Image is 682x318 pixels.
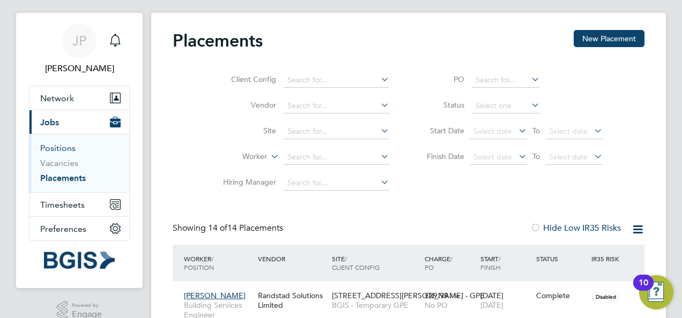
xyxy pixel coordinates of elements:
[40,93,74,103] span: Network
[639,275,673,309] button: Open Resource Center, 10 new notifications
[473,152,512,162] span: Select date
[181,285,644,294] a: [PERSON_NAME]Building Services EngineerRandstad Solutions Limited[STREET_ADDRESS][PERSON_NAME] - ...
[332,254,380,271] span: / Client Config
[450,292,459,300] span: / hr
[425,300,448,310] span: No PO
[208,223,227,233] span: 14 of
[255,285,329,315] div: Randstad Solutions Limited
[40,117,59,127] span: Jobs
[480,254,501,271] span: / Finish
[422,249,478,277] div: Charge
[205,152,267,162] label: Worker
[332,291,485,300] span: [STREET_ADDRESS][PERSON_NAME] - GPE
[40,173,86,183] a: Placements
[473,126,512,136] span: Select date
[589,249,626,268] div: IR35 Risk
[284,176,389,191] input: Search for...
[416,152,464,161] label: Finish Date
[472,99,540,113] input: Select one
[44,252,115,269] img: bgis-logo-retina.png
[184,291,246,300] span: [PERSON_NAME]
[208,223,283,233] span: 14 Placements
[214,177,276,187] label: Hiring Manager
[29,134,129,192] div: Jobs
[574,30,644,47] button: New Placement
[29,193,129,216] button: Timesheets
[416,100,464,110] label: Status
[549,126,588,136] span: Select date
[173,30,263,51] h2: Placements
[329,249,422,277] div: Site
[40,143,76,153] a: Positions
[29,110,129,134] button: Jobs
[181,249,255,277] div: Worker
[284,124,389,139] input: Search for...
[29,252,130,269] a: Go to home page
[72,301,102,310] span: Powered by
[416,74,464,84] label: PO
[173,223,285,234] div: Showing
[591,290,620,304] span: Disabled
[332,300,419,310] span: BGIS - Temporary GPE
[478,249,533,277] div: Start
[72,34,86,48] span: JP
[284,73,389,88] input: Search for...
[284,99,389,113] input: Search for...
[472,73,540,88] input: Search for...
[40,224,86,234] span: Preferences
[529,124,543,138] span: To
[29,24,130,75] a: JP[PERSON_NAME]
[255,249,329,268] div: Vendor
[40,200,85,210] span: Timesheets
[425,291,448,300] span: £29.99
[530,223,621,233] label: Hide Low IR35 Risks
[549,152,588,162] span: Select date
[29,86,129,110] button: Network
[184,254,214,271] span: / Position
[416,126,464,135] label: Start Date
[214,74,276,84] label: Client Config
[214,100,276,110] label: Vendor
[536,291,587,300] div: Complete
[478,285,533,315] div: [DATE]
[425,254,453,271] span: / PO
[480,300,503,310] span: [DATE]
[29,62,130,75] span: Jasmin Padmore
[529,149,543,163] span: To
[40,158,78,168] a: Vacancies
[29,217,129,240] button: Preferences
[533,249,589,268] div: Status
[214,126,276,135] label: Site
[16,13,143,288] nav: Main navigation
[639,283,648,297] div: 10
[284,150,389,165] input: Search for...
